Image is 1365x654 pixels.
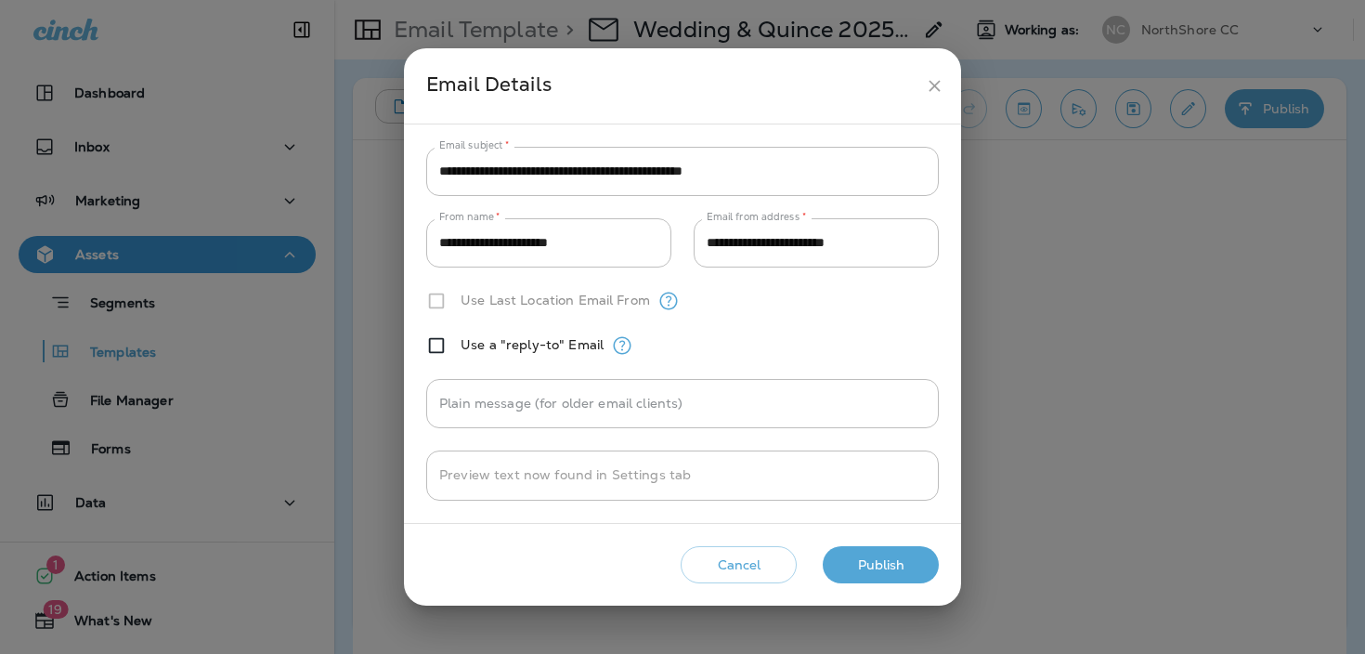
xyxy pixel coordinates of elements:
button: Publish [823,546,939,584]
label: Email subject [439,138,510,152]
label: Email from address [707,210,806,224]
div: Email Details [426,69,917,103]
button: Cancel [681,546,797,584]
label: From name [439,210,500,224]
button: close [917,69,952,103]
label: Use a "reply-to" Email [461,337,604,352]
label: Use Last Location Email From [461,293,650,307]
